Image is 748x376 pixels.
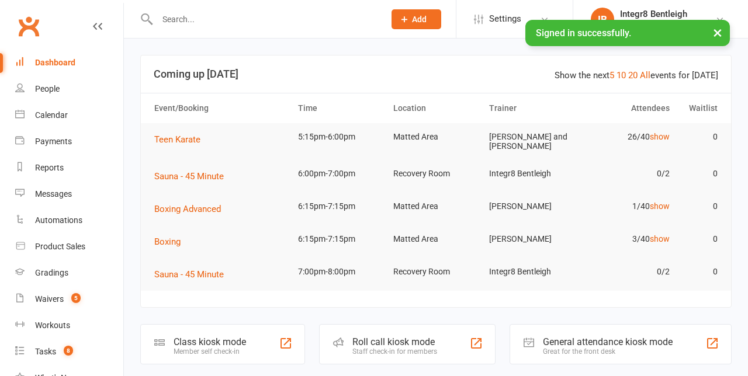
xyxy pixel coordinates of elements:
div: Waivers [35,294,64,304]
a: Automations [15,207,123,234]
button: Boxing [154,235,189,249]
a: Gradings [15,260,123,286]
div: Show the next events for [DATE] [555,68,718,82]
span: 5 [71,293,81,303]
th: Time [293,93,389,123]
div: Staff check-in for members [352,347,437,356]
td: [PERSON_NAME] and [PERSON_NAME] [484,123,580,160]
a: People [15,76,123,102]
div: Dashboard [35,58,75,67]
span: Add [412,15,427,24]
td: 5:15pm-6:00pm [293,123,389,151]
td: 0 [675,193,723,220]
div: Integr8 Bentleigh [620,19,687,30]
td: 6:15pm-7:15pm [293,193,389,220]
div: Class kiosk mode [174,336,246,347]
td: Matted Area [388,225,484,253]
div: General attendance kiosk mode [543,336,673,347]
div: People [35,84,60,93]
button: Boxing Advanced [154,202,229,216]
a: Product Sales [15,234,123,260]
td: Integr8 Bentleigh [484,258,580,286]
td: Matted Area [388,193,484,220]
td: Recovery Room [388,258,484,286]
td: 0 [675,123,723,151]
td: 3/40 [579,225,675,253]
button: Add [392,9,441,29]
div: Member self check-in [174,347,246,356]
a: Messages [15,181,123,207]
td: 0/2 [579,258,675,286]
a: 5 [610,70,614,81]
div: Reports [35,163,64,172]
div: Great for the front desk [543,347,673,356]
div: Product Sales [35,242,85,251]
td: 0 [675,258,723,286]
td: [PERSON_NAME] [484,193,580,220]
button: Sauna - 45 Minute [154,169,232,183]
a: Reports [15,155,123,181]
a: 10 [617,70,626,81]
td: Integr8 Bentleigh [484,160,580,187]
td: 7:00pm-8:00pm [293,258,389,286]
span: Sauna - 45 Minute [154,269,224,280]
span: Teen Karate [154,134,200,145]
td: 6:00pm-7:00pm [293,160,389,187]
td: [PERSON_NAME] [484,225,580,253]
div: IB [591,8,614,31]
a: Clubworx [14,12,43,41]
span: Boxing [154,236,181,247]
span: Boxing Advanced [154,204,221,214]
a: Dashboard [15,50,123,76]
h3: Coming up [DATE] [154,68,718,80]
button: × [707,20,728,45]
span: 8 [64,346,73,356]
td: 1/40 [579,193,675,220]
a: All [640,70,650,81]
div: Automations [35,215,82,225]
a: Waivers 5 [15,286,123,312]
button: Teen Karate [154,133,209,147]
span: Sauna - 45 Minute [154,171,224,182]
span: Signed in successfully. [536,27,631,39]
div: Integr8 Bentleigh [620,9,687,19]
td: 0/2 [579,160,675,187]
div: Workouts [35,321,70,330]
th: Trainer [484,93,580,123]
a: show [650,201,670,211]
a: show [650,132,670,141]
td: 6:15pm-7:15pm [293,225,389,253]
input: Search... [154,11,376,27]
a: Payments [15,128,123,155]
div: Payments [35,137,72,146]
a: show [650,234,670,243]
div: Gradings [35,268,68,277]
td: 0 [675,225,723,253]
th: Location [388,93,484,123]
td: 26/40 [579,123,675,151]
span: Settings [489,6,521,32]
div: Messages [35,189,72,199]
div: Tasks [35,347,56,356]
th: Attendees [579,93,675,123]
th: Event/Booking [149,93,293,123]
a: 20 [628,70,638,81]
td: Matted Area [388,123,484,151]
div: Calendar [35,110,68,120]
th: Waitlist [675,93,723,123]
a: Calendar [15,102,123,128]
div: Roll call kiosk mode [352,336,437,347]
td: Recovery Room [388,160,484,187]
a: Workouts [15,312,123,339]
a: Tasks 8 [15,339,123,365]
button: Sauna - 45 Minute [154,267,232,281]
td: 0 [675,160,723,187]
